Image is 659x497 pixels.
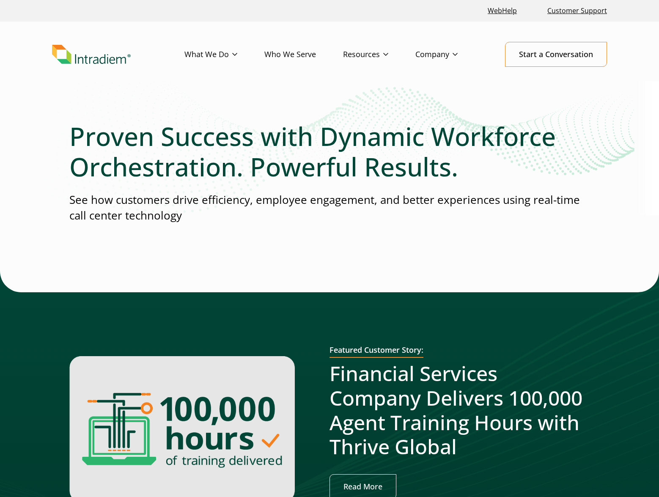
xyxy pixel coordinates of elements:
[184,42,264,67] a: What We Do
[415,42,485,67] a: Company
[544,2,610,20] a: Customer Support
[484,2,520,20] a: Link opens in a new window
[52,45,131,64] img: Intradiem
[329,361,590,459] h2: Financial Services Company Delivers 100,000 Agent Training Hours with Thrive Global
[329,346,423,358] h2: Featured Customer Story:
[343,42,415,67] a: Resources
[264,42,343,67] a: Who We Serve
[69,121,590,182] h1: Proven Success with Dynamic Workforce Orchestration. Powerful Results.
[505,42,607,67] a: Start a Conversation
[69,192,590,224] p: See how customers drive efficiency, employee engagement, and better experiences using real-time c...
[52,45,184,64] a: Link to homepage of Intradiem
